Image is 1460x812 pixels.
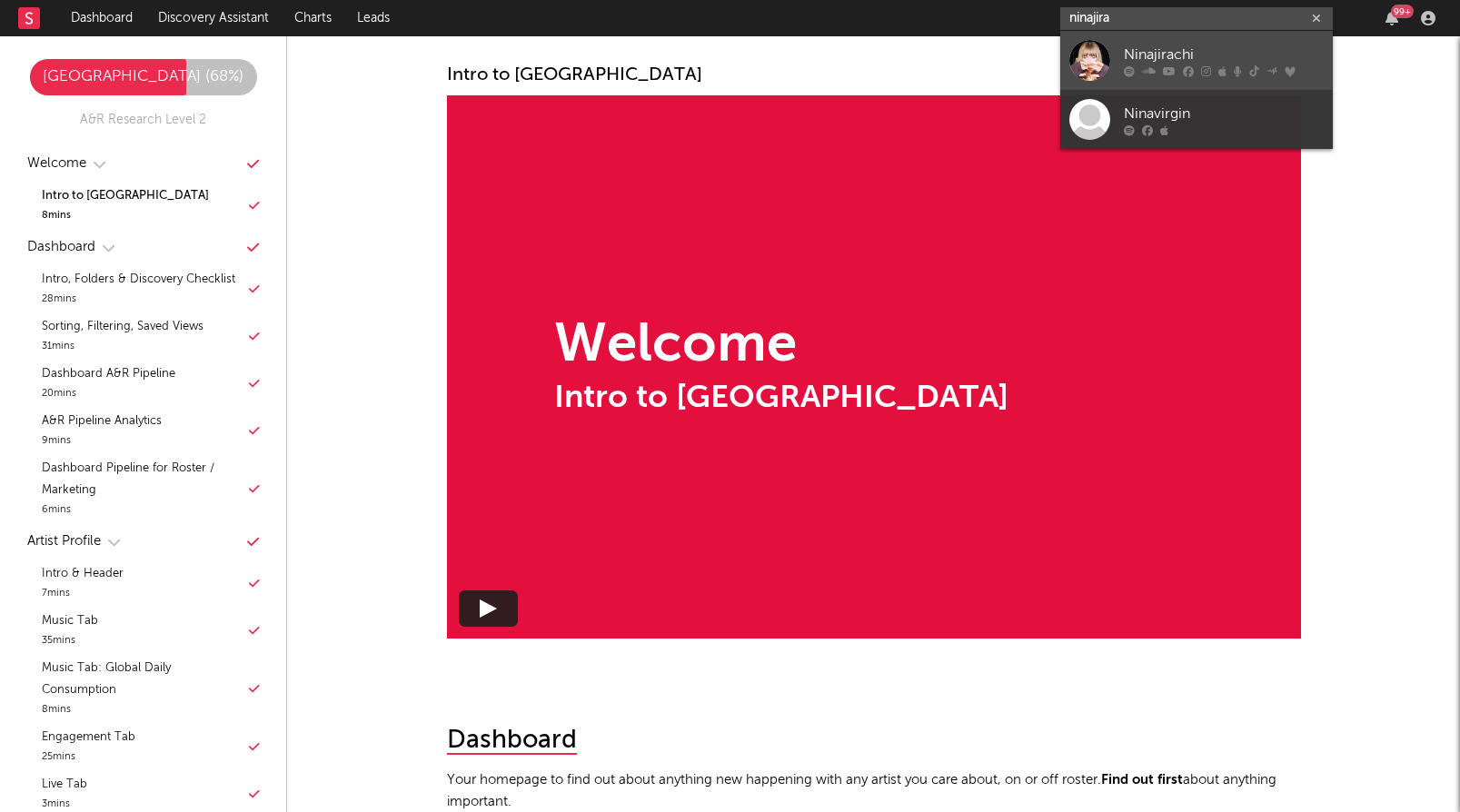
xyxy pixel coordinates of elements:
div: 8 mins [42,207,209,225]
div: Sorting, Filtering, Saved Views [42,316,204,338]
div: [GEOGRAPHIC_DATA] ( 68 %) [30,66,257,88]
div: Dashboard [27,236,95,258]
strong: Find out first [1101,773,1183,787]
div: Dashboard [447,728,577,755]
div: Music Tab: Global Daily Consumption [42,658,244,701]
div: Welcome [27,153,86,174]
div: Music Tab [42,610,98,632]
div: 28 mins [42,291,235,309]
div: 35 mins [42,632,98,650]
div: 7 mins [42,585,124,603]
div: Intro to [GEOGRAPHIC_DATA] [42,185,209,207]
div: 25 mins [42,748,135,767]
div: 20 mins [42,385,175,403]
div: 31 mins [42,338,204,356]
div: Welcome [554,319,1008,373]
div: Dashboard Pipeline for Roster / Marketing [42,458,244,501]
div: Intro, Folders & Discovery Checklist [42,269,235,291]
div: 99 + [1391,5,1414,18]
div: Intro to [GEOGRAPHIC_DATA] [554,382,1008,414]
div: Ninajirachi [1124,44,1324,65]
div: Dashboard A&R Pipeline [42,363,175,385]
input: Search for artists [1060,7,1333,30]
div: A&R Research Level 2 [80,109,206,131]
button: 99+ [1386,11,1398,25]
a: Ninavirgin [1060,90,1333,149]
div: Intro & Header [42,563,124,585]
div: 6 mins [42,501,244,520]
div: Engagement Tab [42,727,135,748]
div: Intro to [GEOGRAPHIC_DATA] [447,64,1301,86]
div: A&R Pipeline Analytics [42,411,162,432]
a: Ninajirachi [1060,31,1333,90]
div: Ninavirgin [1124,103,1324,124]
div: 8 mins [42,701,244,719]
div: Artist Profile [27,530,101,552]
div: 9 mins [42,432,162,451]
div: Live Tab [42,774,87,796]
